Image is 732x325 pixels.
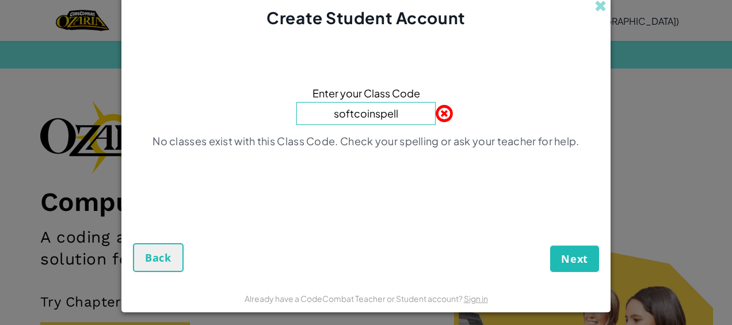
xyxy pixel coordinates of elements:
[266,7,465,28] span: Create Student Account
[464,293,488,304] a: Sign in
[561,252,588,266] span: Next
[245,293,464,304] span: Already have a CodeCombat Teacher or Student account?
[145,251,171,264] span: Back
[133,243,184,272] button: Back
[152,134,579,148] p: No classes exist with this Class Code. Check your spelling or ask your teacher for help.
[312,85,420,101] span: Enter your Class Code
[550,245,599,272] button: Next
